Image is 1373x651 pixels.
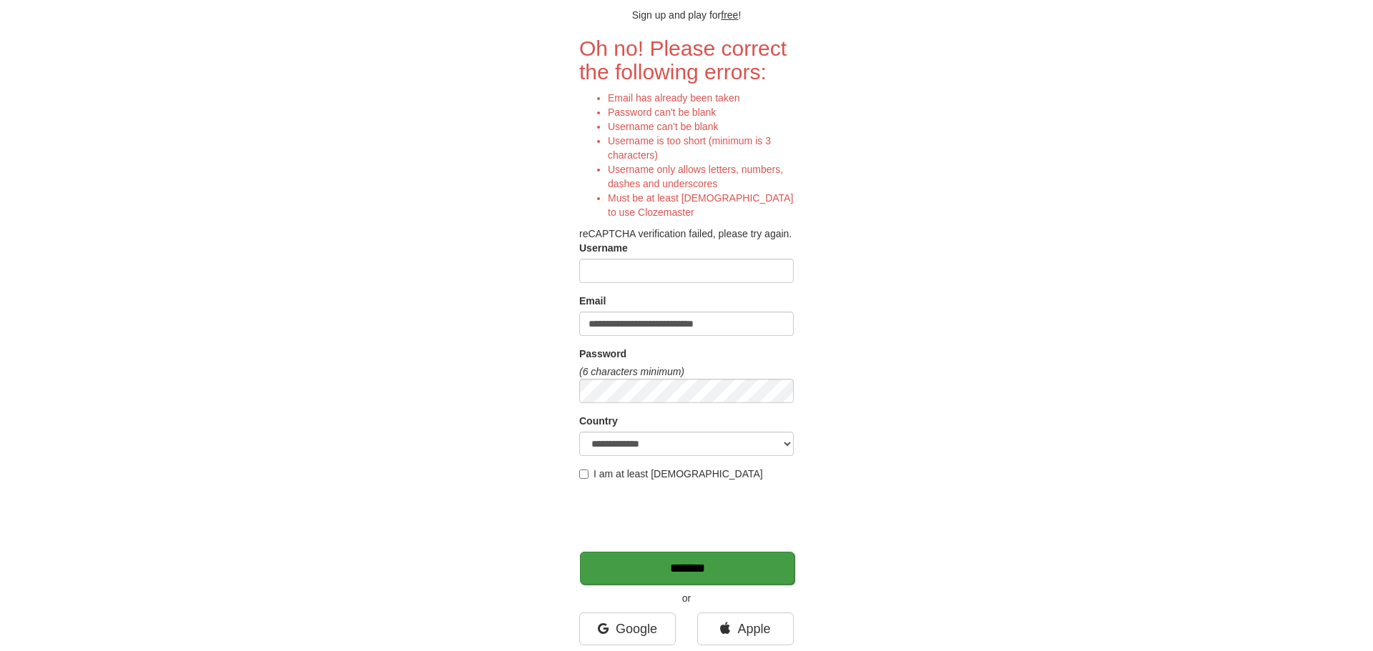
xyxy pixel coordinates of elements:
[579,414,618,428] label: Country
[579,241,628,255] label: Username
[579,612,676,645] a: Google
[579,467,763,481] label: I am at least [DEMOGRAPHIC_DATA]
[608,105,794,119] li: Password can't be blank
[579,488,797,544] iframe: reCAPTCHA
[579,8,794,22] p: Sign up and play for !
[608,134,794,162] li: Username is too short (minimum is 3 characters)
[579,36,794,84] h2: Oh no! Please correct the following errors:
[579,366,684,377] em: (6 characters minimum)
[608,91,794,105] li: Email has already been taken
[608,191,794,219] li: Must be at least [DEMOGRAPHIC_DATA] to use Clozemaster
[579,469,589,479] input: I am at least [DEMOGRAPHIC_DATA]
[721,9,738,21] u: free
[608,162,794,191] li: Username only allows letters, numbers, dashes and underscores
[608,119,794,134] li: Username can't be blank
[579,591,794,605] p: or
[697,612,794,645] a: Apple
[579,347,626,361] label: Password
[579,294,606,308] label: Email
[579,36,794,584] form: reCAPTCHA verification failed, please try again.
